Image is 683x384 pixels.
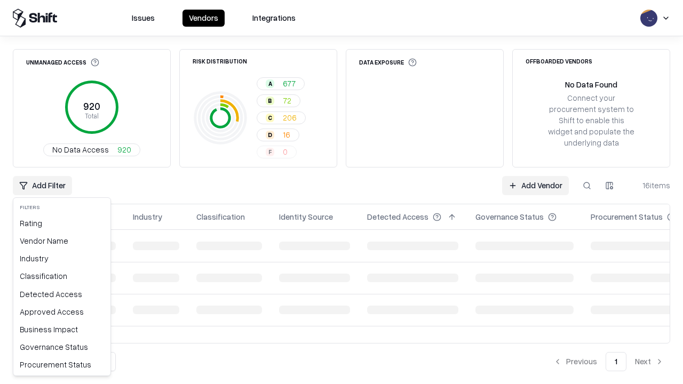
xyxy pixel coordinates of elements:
div: Filters [15,200,108,214]
div: Vendor Name [15,232,108,250]
div: Industry [15,250,108,267]
div: Rating [15,214,108,232]
div: Detected Access [15,285,108,303]
div: Approved Access [15,303,108,321]
div: Add Filter [13,197,111,376]
div: Business Impact [15,321,108,338]
div: Governance Status [15,338,108,356]
div: Procurement Status [15,356,108,373]
div: Classification [15,267,108,285]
